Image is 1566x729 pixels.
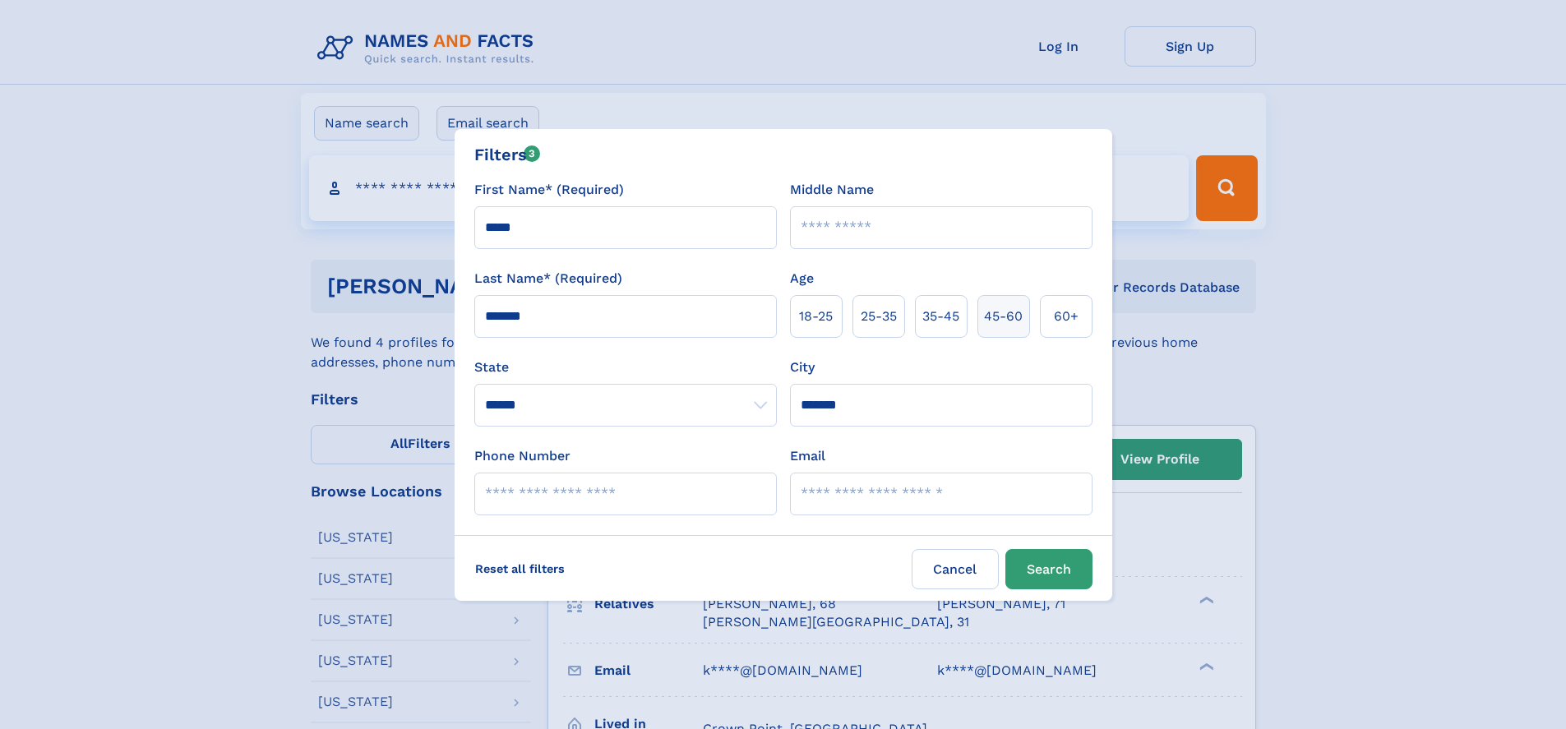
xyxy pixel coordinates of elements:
label: Email [790,446,825,466]
span: 25‑35 [861,307,897,326]
label: State [474,358,777,377]
label: City [790,358,815,377]
span: 45‑60 [984,307,1023,326]
label: Phone Number [474,446,571,466]
span: 18‑25 [799,307,833,326]
span: 35‑45 [922,307,959,326]
label: First Name* (Required) [474,180,624,200]
button: Search [1005,549,1093,589]
label: Last Name* (Required) [474,269,622,288]
span: 60+ [1054,307,1079,326]
label: Reset all filters [464,549,575,588]
div: Filters [474,142,541,167]
label: Cancel [912,549,999,589]
label: Middle Name [790,180,874,200]
label: Age [790,269,814,288]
